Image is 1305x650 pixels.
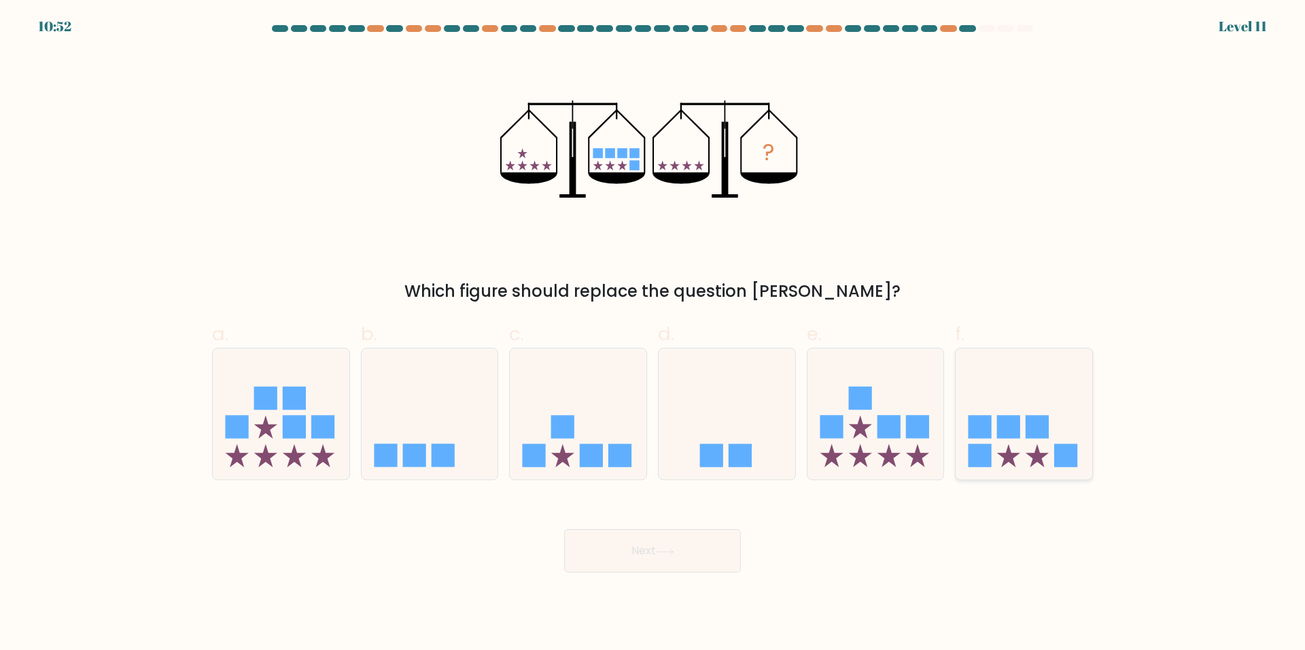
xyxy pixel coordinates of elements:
[807,321,822,347] span: e.
[955,321,964,347] span: f.
[763,137,775,168] tspan: ?
[212,321,228,347] span: a.
[38,16,71,37] div: 10:52
[361,321,377,347] span: b.
[220,279,1085,304] div: Which figure should replace the question [PERSON_NAME]?
[509,321,524,347] span: c.
[564,529,741,573] button: Next
[1219,16,1267,37] div: Level 11
[658,321,674,347] span: d.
